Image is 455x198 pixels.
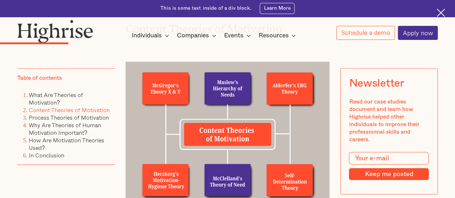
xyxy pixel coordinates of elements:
[349,77,404,89] div: Newsletter
[336,26,395,40] a: Schedule a demo
[17,74,62,82] div: Table of contents
[177,31,218,40] div: Companies
[29,113,109,121] a: Process Theories of Motivation
[132,31,162,40] div: Individuals
[177,31,209,40] div: Companies
[398,26,438,40] a: Apply now
[132,31,171,40] div: Individuals
[258,31,298,40] div: Resources
[349,98,429,143] div: Read our case studies document and learn how Highrise helped other individuals to improve their p...
[29,151,64,159] a: In Conclusion
[29,120,101,137] a: Why Are Theories of Human Motivation Important?
[224,31,244,40] div: Events
[349,168,429,180] input: Keep me posted
[260,3,295,14] a: Learn More
[29,135,104,152] a: How Are Motivation Theories Used?
[29,90,83,106] a: What Are Theories of Motivation?
[29,105,110,114] a: Content Theories of Motivation
[224,31,253,40] div: Events
[258,31,288,40] div: Resources
[17,20,93,43] img: Highrise logo
[349,152,429,165] input: Your e-mail
[160,5,251,12] div: This is some text inside of a div block.
[437,9,445,17] img: Cross icon
[349,152,429,180] form: Modal Form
